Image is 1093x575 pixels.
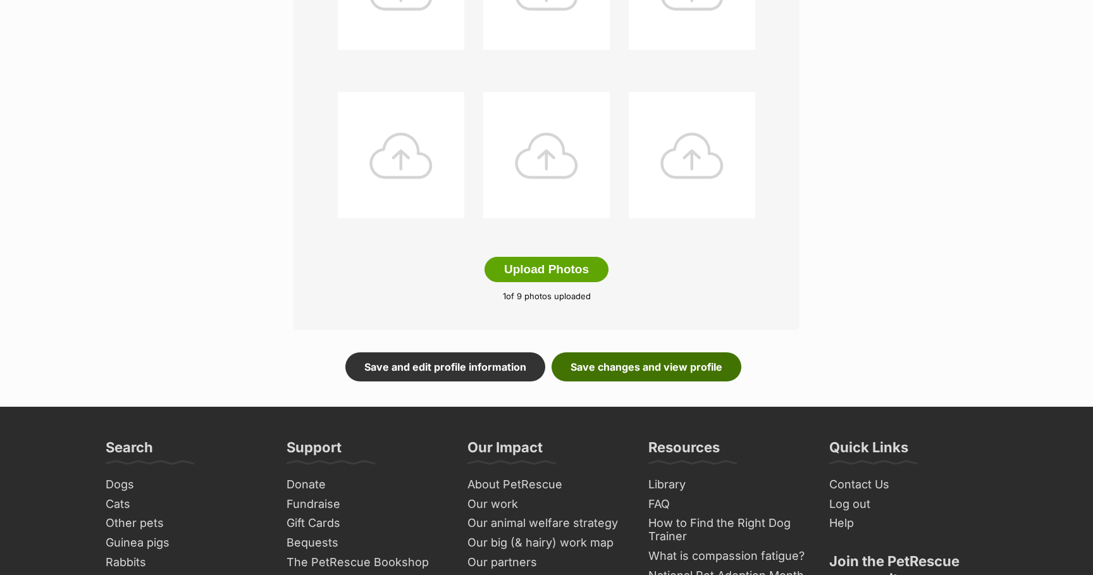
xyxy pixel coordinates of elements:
[281,553,450,572] a: The PetRescue Bookshop
[503,291,506,301] span: 1
[824,514,992,533] a: Help
[101,533,269,553] a: Guinea pigs
[829,438,908,464] h3: Quick Links
[485,257,608,282] button: Upload Photos
[467,438,543,464] h3: Our Impact
[643,514,812,546] a: How to Find the Right Dog Trainer
[462,495,631,514] a: Our work
[101,495,269,514] a: Cats
[287,438,342,464] h3: Support
[281,514,450,533] a: Gift Cards
[101,514,269,533] a: Other pets
[824,475,992,495] a: Contact Us
[312,290,781,303] p: of 9 photos uploaded
[643,475,812,495] a: Library
[462,553,631,572] a: Our partners
[106,438,153,464] h3: Search
[643,547,812,566] a: What is compassion fatigue?
[552,352,741,381] a: Save changes and view profile
[281,475,450,495] a: Donate
[824,495,992,514] a: Log out
[101,553,269,572] a: Rabbits
[643,495,812,514] a: FAQ
[462,514,631,533] a: Our animal welfare strategy
[462,475,631,495] a: About PetRescue
[462,533,631,553] a: Our big (& hairy) work map
[281,495,450,514] a: Fundraise
[281,533,450,553] a: Bequests
[648,438,720,464] h3: Resources
[101,475,269,495] a: Dogs
[345,352,545,381] a: Save and edit profile information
